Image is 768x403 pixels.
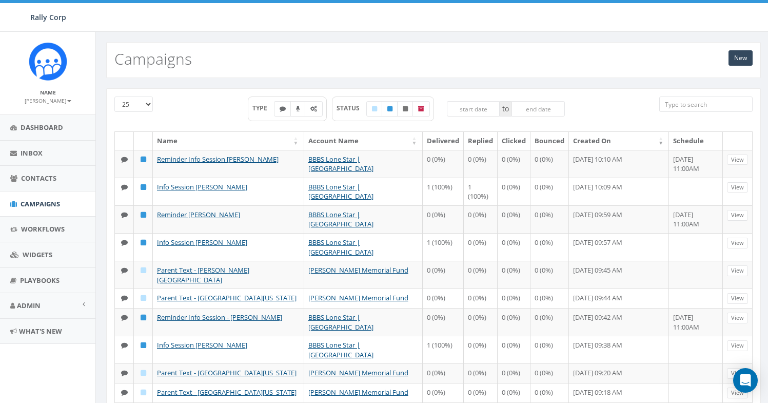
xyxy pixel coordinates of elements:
td: 0 (0%) [530,383,569,402]
td: 0 (0%) [464,383,498,402]
a: BBBS Lone Star | [GEOGRAPHIC_DATA] [308,340,373,359]
h2: Campaigns [114,50,192,67]
i: Draft [141,389,146,396]
td: 0 (0%) [530,363,569,383]
td: [DATE] 11:00AM [669,308,723,336]
th: Name: activate to sort column ascending [153,132,304,150]
td: 0 (0%) [464,205,498,233]
span: STATUS [337,104,367,112]
a: Info Session [PERSON_NAME] [157,340,247,350]
i: Text SMS [121,184,128,190]
a: BBBS Lone Star | [GEOGRAPHIC_DATA] [308,313,373,332]
a: Parent Text - [GEOGRAPHIC_DATA][US_STATE] [157,388,297,397]
td: [DATE] 09:38 AM [569,336,669,363]
i: Text SMS [280,106,286,112]
td: [DATE] 10:09 AM [569,178,669,205]
td: 0 (0%) [498,205,530,233]
a: View [727,265,748,276]
td: [DATE] 09:57 AM [569,233,669,261]
i: Text SMS [121,295,128,301]
i: Ringless Voice Mail [296,106,300,112]
td: 0 (0%) [530,336,569,363]
td: 0 (0%) [530,178,569,205]
a: [PERSON_NAME] Memorial Fund [308,265,408,275]
td: 0 (0%) [530,205,569,233]
label: Text SMS [274,101,291,117]
i: Automated Message [310,106,317,112]
i: Draft [141,267,146,274]
span: to [500,101,511,117]
th: Clicked [498,132,530,150]
td: 0 (0%) [530,150,569,178]
td: 0 (0%) [464,308,498,336]
i: Text SMS [121,389,128,396]
i: Unpublished [403,106,408,112]
img: Icon_1.png [29,42,67,81]
span: Rally Corp [30,12,66,22]
td: 0 (0%) [464,336,498,363]
td: 0 (0%) [423,289,464,308]
td: 0 (0%) [464,261,498,289]
td: [DATE] 09:59 AM [569,205,669,233]
span: Workflows [21,224,65,234]
a: Reminder [PERSON_NAME] [157,210,240,219]
span: Inbox [21,148,43,158]
td: 0 (0%) [423,150,464,178]
a: View [727,388,748,398]
td: [DATE] 09:20 AM [569,363,669,383]
td: 0 (0%) [498,308,530,336]
td: [DATE] 09:44 AM [569,289,669,308]
td: 0 (0%) [464,289,498,308]
td: 0 (0%) [464,150,498,178]
td: 1 (100%) [423,178,464,205]
a: BBBS Lone Star | [GEOGRAPHIC_DATA] [308,182,373,201]
div: Open Intercom Messenger [733,368,758,393]
span: Playbooks [20,276,60,285]
td: [DATE] 09:42 AM [569,308,669,336]
td: 0 (0%) [498,383,530,402]
i: Draft [372,106,377,112]
a: View [727,182,748,193]
a: Info Session [PERSON_NAME] [157,238,247,247]
i: Published [141,212,146,218]
td: 0 (0%) [498,363,530,383]
a: View [727,293,748,304]
td: 0 (0%) [423,308,464,336]
a: BBBS Lone Star | [GEOGRAPHIC_DATA] [308,155,373,174]
a: Reminder Info Session [PERSON_NAME] [157,155,279,164]
td: 0 (0%) [423,383,464,402]
a: [PERSON_NAME] Memorial Fund [308,388,408,397]
span: Widgets [23,250,52,259]
a: Parent Text - [GEOGRAPHIC_DATA][US_STATE] [157,368,297,377]
small: [PERSON_NAME] [25,97,71,104]
a: Parent Text - [GEOGRAPHIC_DATA][US_STATE] [157,293,297,302]
td: 0 (0%) [498,178,530,205]
i: Text SMS [121,156,128,163]
th: Delivered [423,132,464,150]
a: Reminder Info Session - [PERSON_NAME] [157,313,282,322]
span: TYPE [252,104,274,112]
a: View [727,313,748,323]
input: start date [447,101,500,117]
a: [PERSON_NAME] [25,95,71,105]
th: Created On: activate to sort column ascending [569,132,669,150]
i: Draft [141,295,146,301]
i: Published [141,239,146,246]
i: Text SMS [121,370,128,376]
a: View [727,238,748,248]
th: Schedule [669,132,723,150]
label: Archived [412,101,430,117]
td: [DATE] 11:00AM [669,150,723,178]
a: View [727,210,748,221]
td: 0 (0%) [498,233,530,261]
td: 1 (100%) [423,336,464,363]
label: Ringless Voice Mail [290,101,306,117]
a: View [727,368,748,379]
td: 0 (0%) [530,289,569,308]
i: Text SMS [121,267,128,274]
i: Text SMS [121,342,128,349]
a: View [727,155,748,165]
i: Draft [141,370,146,376]
td: 0 (0%) [530,261,569,289]
td: [DATE] 11:00AM [669,205,723,233]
